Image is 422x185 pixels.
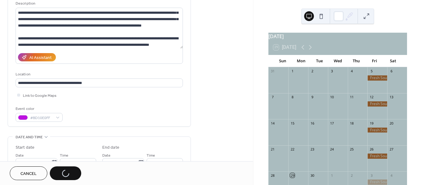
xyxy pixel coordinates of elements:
[270,173,275,178] div: 28
[310,173,315,178] div: 30
[330,69,334,74] div: 3
[367,101,387,107] div: Fresh Sourdough Bread Fridays!
[290,69,295,74] div: 1
[347,55,365,67] div: Thu
[10,166,47,180] button: Cancel
[369,95,374,100] div: 12
[16,144,35,151] div: Start date
[270,121,275,125] div: 14
[102,144,119,151] div: End date
[16,71,182,78] div: Location
[367,75,387,81] div: Fresh Sourdough Bread Fridays!
[389,121,394,125] div: 20
[290,173,295,178] div: 29
[350,173,354,178] div: 2
[350,69,354,74] div: 4
[273,55,292,67] div: Sun
[310,55,329,67] div: Tue
[389,147,394,152] div: 27
[384,55,402,67] div: Sat
[367,180,387,185] div: Fresh Sourdough Bread Fridays!
[270,69,275,74] div: 31
[350,121,354,125] div: 18
[369,69,374,74] div: 5
[389,95,394,100] div: 13
[367,154,387,159] div: Fresh Sourdough Bread Fridays!
[270,147,275,152] div: 21
[270,95,275,100] div: 7
[268,33,407,40] div: [DATE]
[147,152,155,159] span: Time
[16,0,182,7] div: Description
[290,147,295,152] div: 22
[369,173,374,178] div: 3
[369,121,374,125] div: 19
[330,95,334,100] div: 10
[310,95,315,100] div: 9
[18,53,56,61] button: AI Assistant
[365,55,384,67] div: Fri
[329,55,347,67] div: Wed
[60,152,68,159] span: Time
[330,147,334,152] div: 24
[389,69,394,74] div: 6
[23,92,56,99] span: Link to Google Maps
[16,152,24,159] span: Date
[290,121,295,125] div: 15
[30,115,53,121] span: #BD10E0FF
[20,171,37,177] span: Cancel
[310,121,315,125] div: 16
[310,69,315,74] div: 2
[367,128,387,133] div: Fresh Sourdough Bread Fridays!
[292,55,310,67] div: Mon
[389,173,394,178] div: 4
[102,152,111,159] span: Date
[350,147,354,152] div: 25
[350,95,354,100] div: 11
[16,134,43,140] span: Date and time
[29,55,52,61] div: AI Assistant
[16,106,61,112] div: Event color
[330,121,334,125] div: 17
[310,147,315,152] div: 23
[330,173,334,178] div: 1
[290,95,295,100] div: 8
[369,147,374,152] div: 26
